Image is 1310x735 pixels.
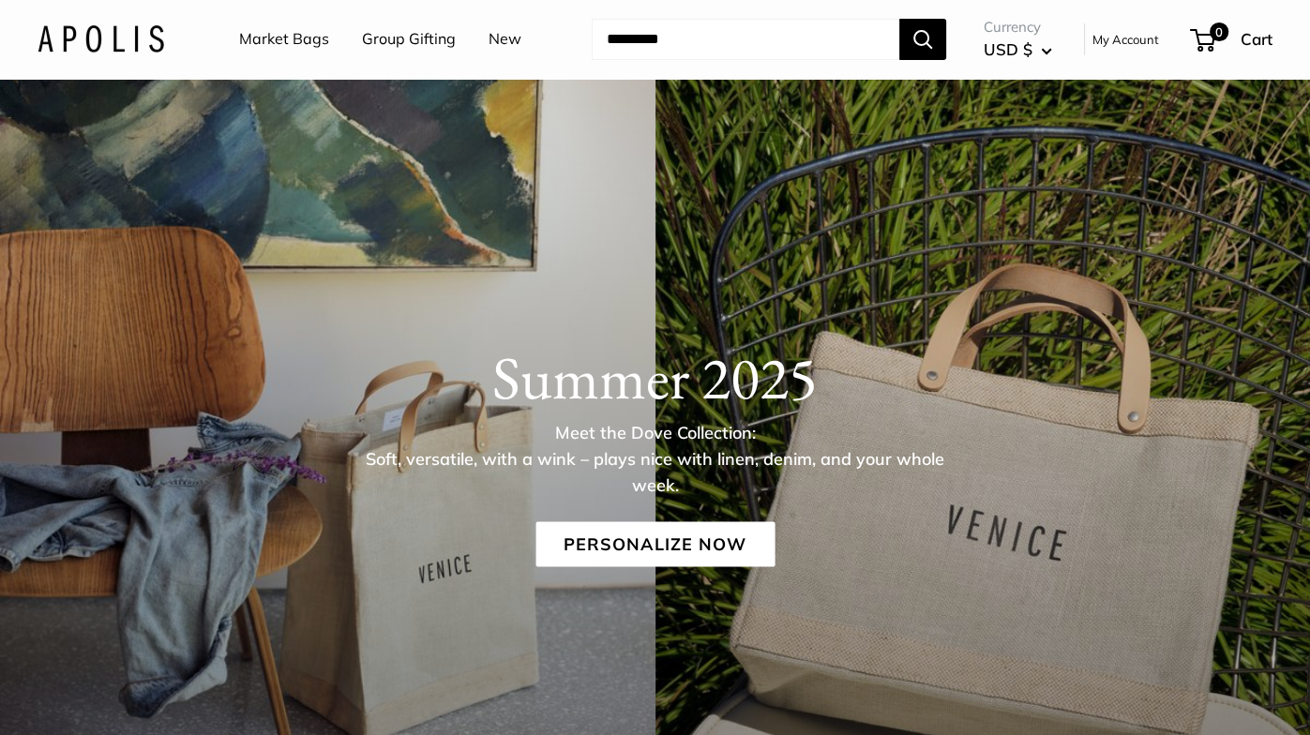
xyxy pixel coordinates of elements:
span: Currency [984,14,1052,40]
img: Apolis [38,25,164,52]
span: 0 [1210,22,1228,41]
a: Group Gifting [362,25,456,53]
span: USD $ [984,39,1032,59]
h1: Summer 2025 [38,341,1272,412]
button: USD $ [984,35,1052,65]
a: New [489,25,521,53]
input: Search... [592,19,899,60]
a: My Account [1092,28,1159,51]
a: Market Bags [239,25,329,53]
a: 0 Cart [1192,24,1272,54]
a: Personalize Now [535,521,775,566]
p: Meet the Dove Collection: Soft, versatile, with a wink – plays nice with linen, denim, and your w... [351,419,960,498]
button: Search [899,19,946,60]
span: Cart [1241,29,1272,49]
